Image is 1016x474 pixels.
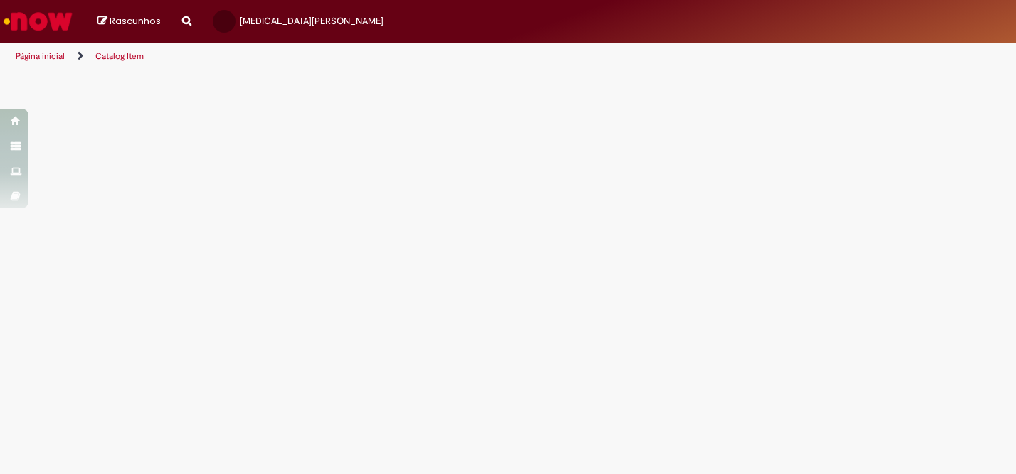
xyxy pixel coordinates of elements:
[11,43,667,70] ul: Trilhas de página
[97,15,161,28] a: Rascunhos
[16,50,65,62] a: Página inicial
[95,50,144,62] a: Catalog Item
[1,7,75,36] img: ServiceNow
[240,15,383,27] span: [MEDICAL_DATA][PERSON_NAME]
[110,14,161,28] span: Rascunhos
